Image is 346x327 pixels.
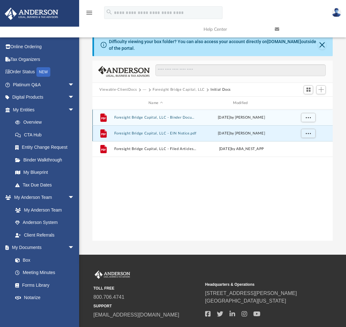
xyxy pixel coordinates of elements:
a: [DOMAIN_NAME] [267,39,301,44]
a: Anderson System [9,216,81,229]
i: search [106,9,113,16]
div: [DATE] by [PERSON_NAME] [200,131,283,136]
a: Entity Change Request [9,141,84,154]
a: My Blueprint [9,166,81,179]
a: 800.706.4741 [93,294,124,300]
a: Tax Due Dates [9,179,84,191]
a: Digital Productsarrow_drop_down [4,91,84,104]
a: Tax Organizers [4,53,84,66]
div: Modified [200,100,283,106]
div: Name [114,100,197,106]
a: [STREET_ADDRESS][PERSON_NAME] [205,291,297,296]
a: My Anderson Team [9,204,78,216]
a: My Entitiesarrow_drop_down [4,103,84,116]
button: More options [301,129,316,138]
span: arrow_drop_down [68,78,81,91]
small: Headquarters & Operations [205,282,312,287]
a: Platinum Q&Aarrow_drop_down [4,78,84,91]
button: ··· [143,87,147,93]
i: menu [85,9,93,16]
button: Foresight Bridge Capital, LLC [153,87,205,93]
a: CTA Hub [9,128,84,141]
div: id [95,100,111,106]
a: Forms Library [9,279,78,291]
a: Order StatusNEW [4,66,84,79]
img: User Pic [332,8,341,17]
button: Close [318,41,326,49]
div: [DATE] by [PERSON_NAME] [200,115,283,121]
span: arrow_drop_down [68,91,81,104]
a: Help Center [199,17,270,42]
button: Foresight Bridge Capital, LLC - EIN Notice.pdf [114,131,197,135]
img: Anderson Advisors Platinum Portal [3,8,60,20]
span: arrow_drop_down [68,241,81,254]
div: [DATE] by ABA_NEST_APP [200,146,283,152]
small: TOLL FREE [93,285,201,291]
button: Initial Docs [211,87,231,93]
a: Box [9,254,78,266]
a: My Documentsarrow_drop_down [4,241,81,254]
button: More options [301,113,316,122]
a: [GEOGRAPHIC_DATA][US_STATE] [205,298,286,304]
a: Overview [9,116,84,129]
span: arrow_drop_down [68,304,81,317]
a: Online Ordering [4,41,84,53]
div: id [286,100,330,106]
button: Foresight Bridge Capital, LLC - Filed Articles.pdf [114,147,197,151]
small: SUPPORT [93,303,201,309]
input: Search files and folders [155,64,326,76]
a: Online Learningarrow_drop_down [4,304,81,317]
a: My Anderson Teamarrow_drop_down [4,191,81,204]
div: Difficulty viewing your box folder? You can also access your account directly on outside of the p... [109,38,318,52]
div: NEW [36,67,50,77]
button: Switch to Grid View [304,85,313,94]
button: Add [316,85,326,94]
a: Notarize [9,291,81,304]
a: menu [85,12,93,16]
a: Binder Walkthrough [9,154,84,166]
button: Viewable-ClientDocs [99,87,137,93]
a: Meeting Minutes [9,266,81,279]
span: arrow_drop_down [68,191,81,204]
div: grid [92,109,333,241]
span: arrow_drop_down [68,103,81,116]
a: [EMAIL_ADDRESS][DOMAIN_NAME] [93,312,179,317]
button: Foresight Bridge Capital, LLC - Binder Documents.pdf [114,115,197,120]
img: Anderson Advisors Platinum Portal [93,271,131,279]
a: Client Referrals [9,229,81,241]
